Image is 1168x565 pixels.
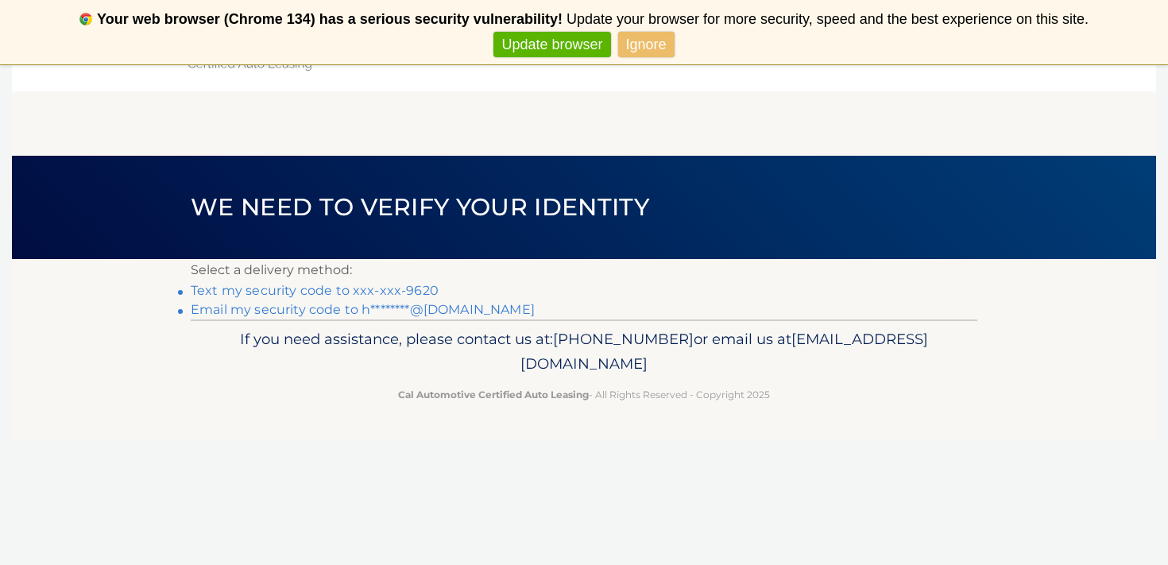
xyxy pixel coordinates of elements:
b: Your web browser (Chrome 134) has a serious security vulnerability! [97,11,563,27]
a: Text my security code to xxx-xxx-9620 [191,283,439,298]
strong: Cal Automotive Certified Auto Leasing [398,389,589,401]
span: Update your browser for more security, speed and the best experience on this site. [567,11,1089,27]
p: If you need assistance, please contact us at: or email us at [201,327,967,377]
span: We need to verify your identity [191,192,649,222]
a: Email my security code to h********@[DOMAIN_NAME] [191,302,535,317]
a: Update browser [493,32,610,58]
a: Ignore [618,32,675,58]
p: Select a delivery method: [191,259,977,281]
p: - All Rights Reserved - Copyright 2025 [201,386,967,403]
span: [PHONE_NUMBER] [553,330,694,348]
